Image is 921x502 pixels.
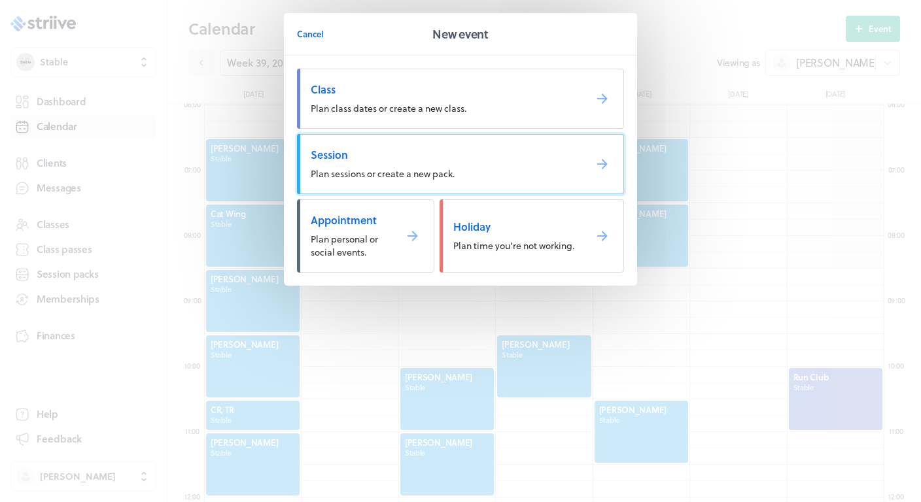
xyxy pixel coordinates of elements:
span: Holiday [453,220,574,234]
span: Session [311,148,574,162]
span: Plan sessions or create a new pack. [311,167,455,180]
span: Appointment [311,213,385,227]
span: Cancel [297,28,324,40]
span: Plan personal or social events. [311,232,378,259]
span: Plan class dates or create a new class. [311,101,466,115]
button: Cancel [297,21,324,47]
h2: New event [432,25,488,43]
span: Plan time you're not working. [453,239,574,252]
span: Class [311,82,574,97]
